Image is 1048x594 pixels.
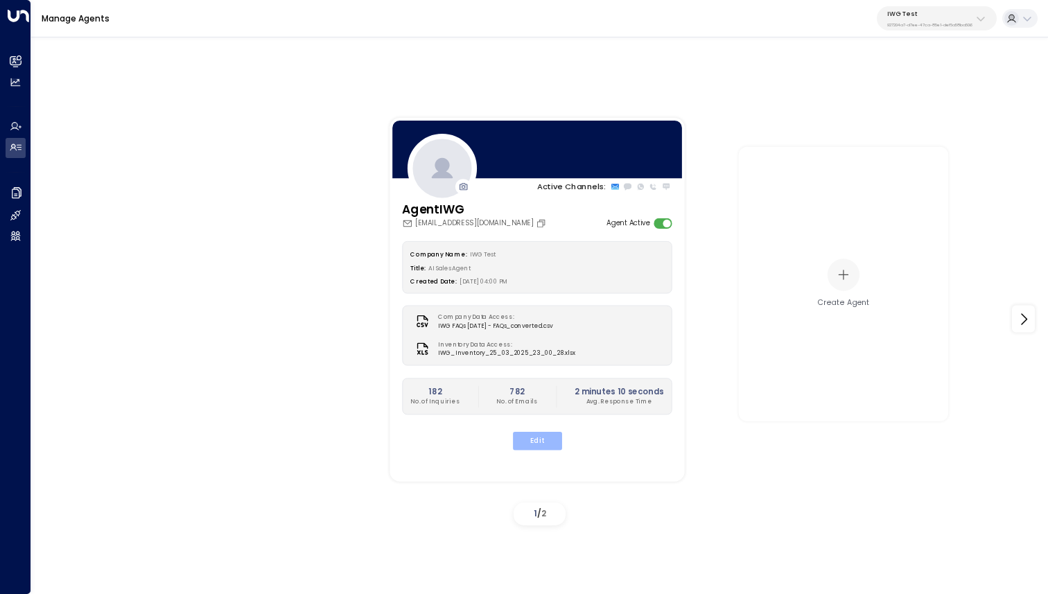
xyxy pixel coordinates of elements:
label: Agent Active [606,218,649,229]
p: Active Channels: [537,181,606,193]
p: IWG Test [887,10,972,18]
span: IWG FAQs [DATE] - FAQs_converted.csv [438,322,552,331]
label: Company Data Access: [438,313,548,322]
button: IWG Test927204a7-d7ee-47ca-85e1-def5a58ba506 [877,6,997,30]
span: 2 [541,507,546,519]
div: Create Agent [818,297,870,308]
span: IWG_Inventory_25_03_2025_23_00_28.xlsx [438,349,575,358]
a: Manage Agents [42,12,110,24]
div: [EMAIL_ADDRESS][DOMAIN_NAME] [402,218,549,229]
p: No. of Inquiries [410,397,460,406]
label: Inventory Data Access: [438,340,570,349]
h3: AgentIWG [402,200,549,218]
label: Title: [410,264,426,272]
span: 1 [534,507,537,519]
p: 927204a7-d7ee-47ca-85e1-def5a58ba506 [887,22,972,28]
p: Avg. Response Time [575,397,664,406]
h2: 782 [496,385,538,397]
div: / [514,503,566,525]
h2: 2 minutes 10 seconds [575,385,664,397]
span: IWG Test [469,250,496,258]
h2: 182 [410,385,460,397]
span: AI Sales Agent [428,264,471,272]
button: Copy [536,218,549,229]
p: No. of Emails [496,397,538,406]
label: Created Date: [410,277,456,285]
button: Edit [512,432,561,450]
span: [DATE] 04:00 PM [459,277,507,285]
label: Company Name: [410,250,466,258]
